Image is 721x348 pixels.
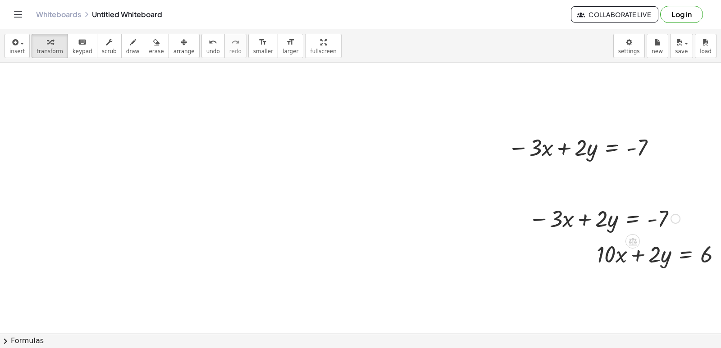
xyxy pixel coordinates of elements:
[647,34,668,58] button: new
[248,34,278,58] button: format_sizesmaller
[73,48,92,54] span: keypad
[224,34,246,58] button: redoredo
[9,48,25,54] span: insert
[37,48,63,54] span: transform
[675,48,688,54] span: save
[278,34,303,58] button: format_sizelarger
[660,6,703,23] button: Log in
[169,34,200,58] button: arrange
[283,48,298,54] span: larger
[305,34,341,58] button: fullscreen
[149,48,164,54] span: erase
[700,48,712,54] span: load
[310,48,336,54] span: fullscreen
[201,34,225,58] button: undoundo
[68,34,97,58] button: keyboardkeypad
[618,48,640,54] span: settings
[253,48,273,54] span: smaller
[5,34,30,58] button: insert
[206,48,220,54] span: undo
[625,234,640,249] div: Apply the same math to both sides of the equation
[32,34,68,58] button: transform
[173,48,195,54] span: arrange
[121,34,145,58] button: draw
[36,10,81,19] a: Whiteboards
[97,34,122,58] button: scrub
[126,48,140,54] span: draw
[652,48,663,54] span: new
[11,7,25,22] button: Toggle navigation
[78,37,87,48] i: keyboard
[229,48,242,54] span: redo
[102,48,117,54] span: scrub
[231,37,240,48] i: redo
[579,10,651,18] span: Collaborate Live
[695,34,716,58] button: load
[571,6,658,23] button: Collaborate Live
[259,37,267,48] i: format_size
[144,34,169,58] button: erase
[613,34,645,58] button: settings
[670,34,693,58] button: save
[286,37,295,48] i: format_size
[209,37,217,48] i: undo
